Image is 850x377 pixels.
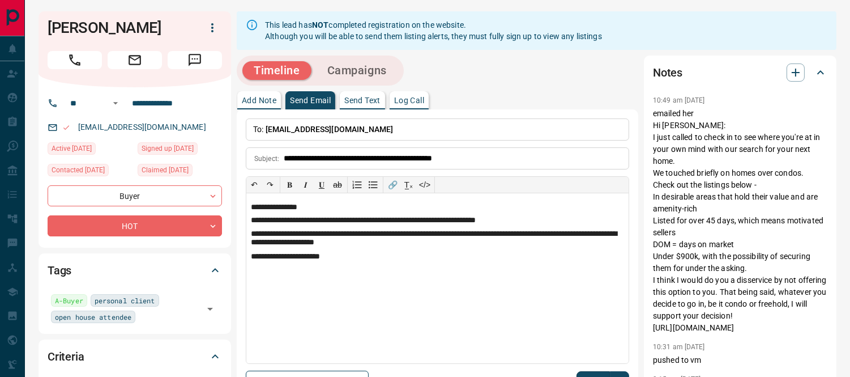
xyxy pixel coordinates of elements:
a: [EMAIL_ADDRESS][DOMAIN_NAME] [78,122,206,132]
button: Timeline [242,61,311,80]
h1: [PERSON_NAME] [48,19,186,37]
p: Subject: [254,154,279,164]
button: Numbered list [349,177,365,193]
button: 𝐔 [314,177,330,193]
p: To: [246,118,629,141]
span: Claimed [DATE] [142,164,189,176]
button: ↶ [246,177,262,193]
p: pushed to vm [653,354,827,366]
button: Bullet list [365,177,381,193]
span: Active [DATE] [52,143,92,154]
div: Wed Aug 06 2025 [138,164,222,180]
p: Add Note [242,96,276,104]
button: Open [109,96,122,110]
h2: Notes [653,63,682,82]
span: Signed up [DATE] [142,143,194,154]
span: 𝐔 [319,180,324,189]
span: Email [108,51,162,69]
svg: Email Valid [62,124,70,132]
button: 𝐁 [282,177,298,193]
s: ab [333,180,342,189]
button: 𝑰 [298,177,314,193]
span: A-Buyer [55,295,83,306]
strong: NOT [312,20,328,29]
p: 10:31 am [DATE] [653,343,705,351]
button: 🔗 [385,177,401,193]
p: emailed her Hi [PERSON_NAME]: I just called to check in to see where you're at in your own mind w... [653,108,827,334]
div: This lead has completed registration on the website. Although you will be able to send them listi... [265,15,602,46]
div: Tags [48,257,222,284]
span: open house attendee [55,311,131,323]
button: ↷ [262,177,278,193]
div: Thu Sep 04 2025 [48,164,132,180]
div: Wed Aug 06 2025 [138,142,222,158]
p: 10:49 am [DATE] [653,96,705,104]
button: </> [417,177,433,193]
span: Call [48,51,102,69]
h2: Tags [48,261,71,279]
button: Open [202,301,218,317]
button: Campaigns [316,61,398,80]
span: personal client [95,295,155,306]
button: ab [330,177,345,193]
span: [EMAIL_ADDRESS][DOMAIN_NAME] [266,125,394,134]
p: Send Email [290,96,331,104]
p: Log Call [394,96,424,104]
h2: Criteria [48,348,84,366]
span: Message [168,51,222,69]
div: Criteria [48,343,222,370]
div: Notes [653,59,827,86]
span: Contacted [DATE] [52,164,105,176]
div: Buyer [48,185,222,206]
div: HOT [48,215,222,236]
p: Send Text [344,96,381,104]
button: T̲ₓ [401,177,417,193]
div: Thu Sep 11 2025 [48,142,132,158]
